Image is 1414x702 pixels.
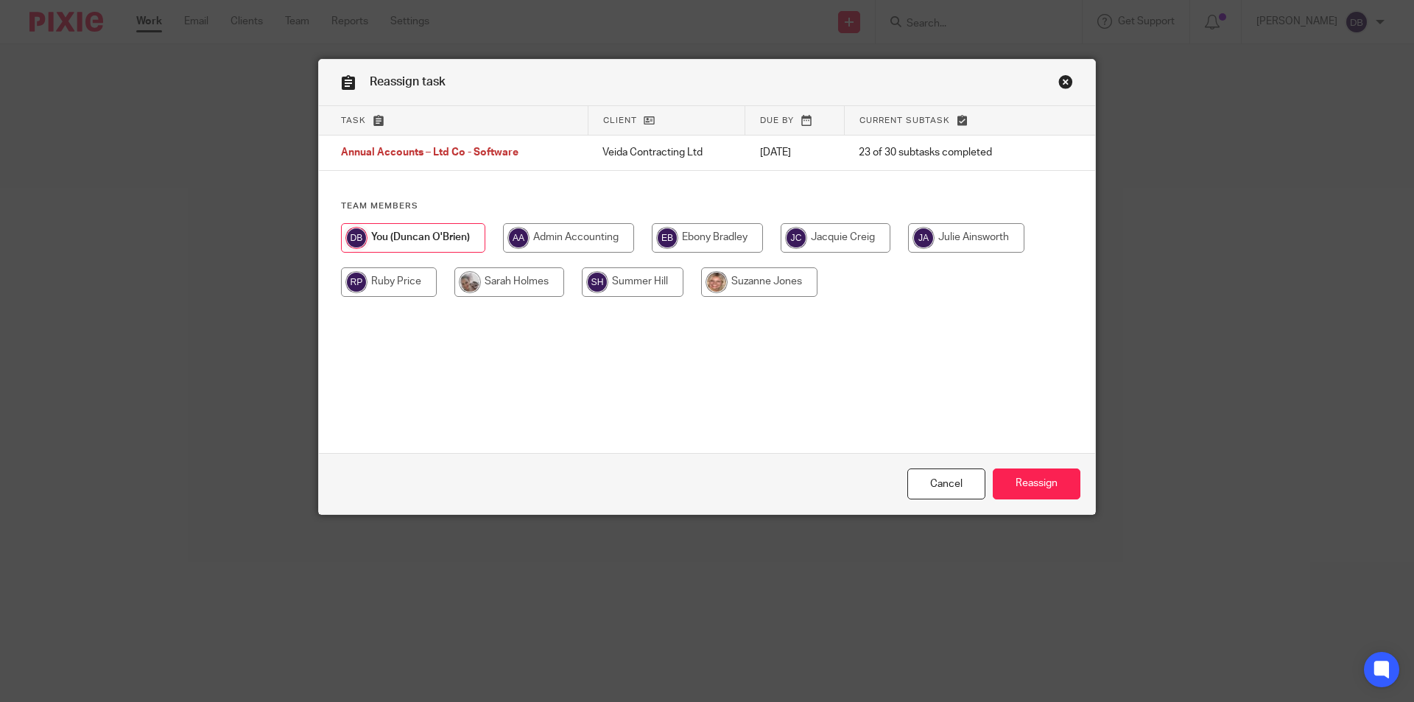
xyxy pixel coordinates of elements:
td: 23 of 30 subtasks completed [844,136,1041,171]
a: Close this dialog window [1058,74,1073,94]
h4: Team members [341,200,1073,212]
span: Reassign task [370,76,446,88]
p: [DATE] [760,145,830,160]
span: Task [341,116,366,124]
span: Current subtask [859,116,950,124]
span: Annual Accounts – Ltd Co - Software [341,148,518,158]
input: Reassign [993,468,1080,500]
a: Close this dialog window [907,468,985,500]
span: Client [603,116,637,124]
span: Due by [760,116,794,124]
p: Veida Contracting Ltd [602,145,730,160]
